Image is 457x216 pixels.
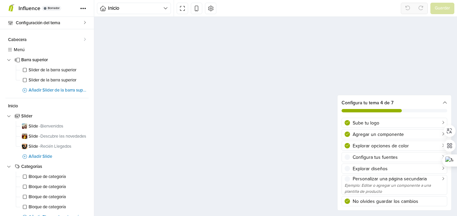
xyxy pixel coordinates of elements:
[342,118,447,128] a: Sube tu logo
[22,123,27,129] img: 32
[20,141,89,151] a: Slide -Recién Llegados
[20,182,89,192] a: Bloque de categoría
[39,134,86,139] span: - Descubre las novedades
[430,3,454,14] button: Guardar
[29,78,89,82] span: Slider de la barra superior
[353,131,444,138] div: Agregar un componente
[29,175,89,179] span: Bloque de categoría
[39,123,63,129] span: - Bienvenidos
[8,104,89,108] span: Inicio
[22,134,27,139] img: 32
[345,182,444,194] div: Ejemplo: Editar o agregar un componente a una plantilla de producto
[97,3,171,14] button: Inicio
[342,99,447,106] div: Configura tu tema 4 de 7
[29,68,89,72] span: Slider de la barra superior
[29,134,89,139] span: Slide
[353,175,444,182] div: Personalizar una página secundaria
[353,119,444,127] div: Sube tu logo
[29,154,89,159] span: Añadir Slide
[353,154,444,161] div: Configura tus fuentes
[29,124,89,129] span: Slide
[435,5,450,12] span: Guardar
[29,185,89,189] span: Bloque de categoría
[21,165,89,169] span: Categorías
[29,144,89,149] span: Slide
[29,88,89,93] span: Añadir Slider de la barra superior
[5,45,89,55] a: Menú
[13,85,89,95] a: Añadir Slider de la barra superior
[353,142,444,149] div: Explorar opciones de color
[13,151,89,161] a: Añadir Slide
[353,165,444,172] div: Explorar diseños
[5,35,89,45] a: Cabecera
[22,144,27,149] img: 32
[16,18,83,28] span: Configuración del tema
[108,4,163,12] span: Inicio
[20,65,89,75] a: Slider de la barra superior
[5,161,89,172] a: Categorías
[5,55,89,65] a: Barra superior
[20,121,89,131] a: Slide -Bienvenidos
[338,95,451,116] div: Configura tu tema 4 de 7
[20,75,89,85] a: Slider de la barra superior
[29,205,89,209] span: Bloque de categoría
[20,192,89,202] a: Bloque de categoría
[21,114,89,118] span: Slider
[20,202,89,212] a: Bloque de categoría
[5,111,89,121] a: Slider
[19,5,40,12] span: Influence
[48,7,60,10] span: Borrador
[20,172,89,182] a: Bloque de categoría
[21,58,89,62] span: Barra superior
[8,38,83,42] span: Cabecera
[14,48,89,52] span: Menú
[29,195,89,199] span: Bloque de categoría
[39,144,71,149] span: - Recién Llegados
[20,131,89,141] a: Slide -Descubre las novedades
[353,198,444,205] div: No olvides guardar los cambios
